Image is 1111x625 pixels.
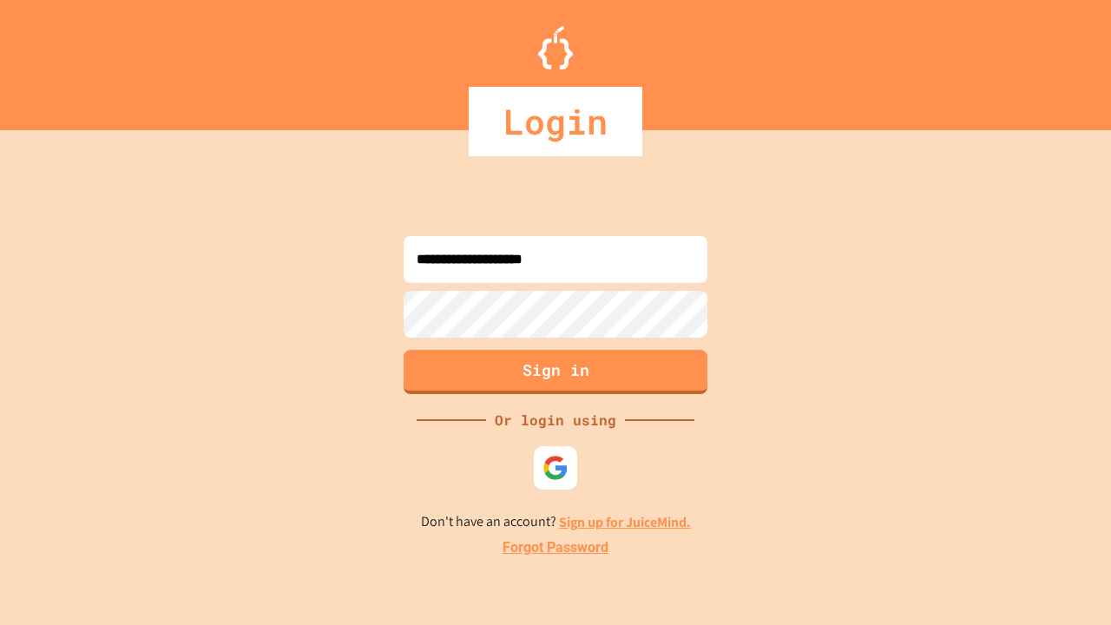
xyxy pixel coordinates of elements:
p: Don't have an account? [421,511,691,533]
button: Sign in [404,350,707,394]
iframe: chat widget [967,480,1094,554]
a: Forgot Password [503,537,608,558]
iframe: chat widget [1038,556,1094,608]
img: google-icon.svg [542,455,569,481]
div: Or login using [486,410,625,431]
a: Sign up for JuiceMind. [559,513,691,531]
div: Login [469,87,642,156]
img: Logo.svg [538,26,573,69]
